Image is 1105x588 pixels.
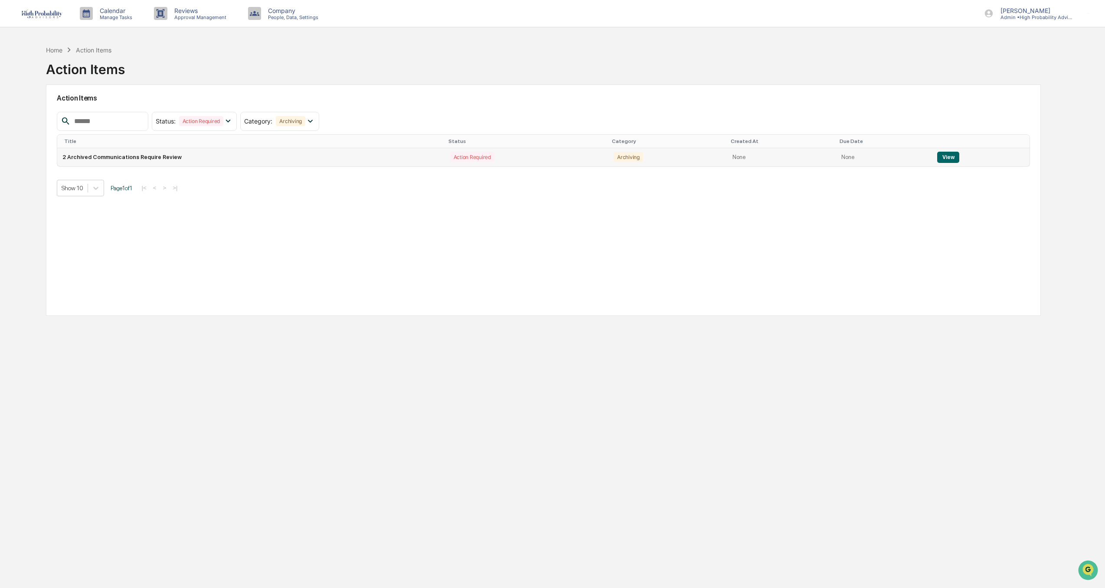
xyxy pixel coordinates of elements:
span: Page 1 of 1 [111,185,132,192]
p: People, Data, Settings [261,14,323,20]
div: 🗄️ [63,110,70,117]
a: 🔎Data Lookup [5,122,58,138]
a: 🗄️Attestations [59,106,111,121]
p: [PERSON_NAME] [994,7,1074,14]
div: Status [448,138,605,144]
button: < [150,184,159,192]
div: Due Date [840,138,928,144]
a: Powered byPylon [61,146,105,153]
a: 🖐️Preclearance [5,106,59,121]
iframe: Open customer support [1077,559,1101,583]
div: Category [612,138,724,144]
span: Preclearance [17,109,56,118]
div: Archiving [614,152,643,162]
td: 2 Archived Communications Require Review [57,148,445,166]
button: >| [170,184,180,192]
button: View [937,152,959,163]
img: logo [21,9,62,18]
span: Attestations [72,109,108,118]
button: |< [139,184,149,192]
div: Home [46,46,62,54]
td: None [836,148,932,166]
p: Admin • High Probability Advisors, LLC [994,14,1074,20]
div: Action Required [179,116,223,126]
div: Title [64,138,441,144]
a: View [937,154,959,160]
div: 🖐️ [9,110,16,117]
div: Action Required [450,152,494,162]
img: 1746055101610-c473b297-6a78-478c-a979-82029cc54cd1 [9,66,24,82]
span: Category : [244,117,272,125]
div: Created At [731,138,833,144]
p: Manage Tasks [93,14,137,20]
span: Pylon [86,147,105,153]
div: Action Items [46,55,125,77]
div: Archiving [276,116,305,126]
h2: Action Items [57,94,1030,102]
p: Calendar [93,7,137,14]
div: 🔎 [9,127,16,133]
div: Start new chat [29,66,142,75]
p: Reviews [167,7,231,14]
div: Action Items [76,46,111,54]
p: How can we help? [9,18,158,32]
button: Start new chat [147,69,158,79]
span: Status : [156,117,176,125]
div: We're available if you need us! [29,75,110,82]
p: Approval Management [167,14,231,20]
span: Data Lookup [17,126,55,134]
p: Company [261,7,323,14]
td: None [727,148,836,166]
button: > [160,184,169,192]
